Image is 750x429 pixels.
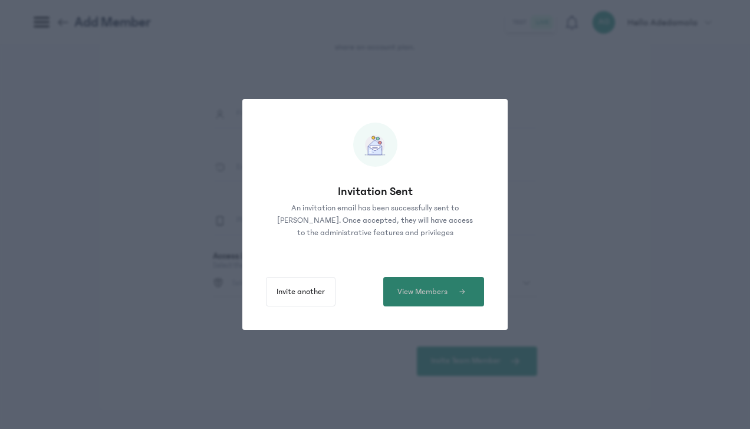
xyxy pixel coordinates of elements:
[266,183,484,200] p: Invitation Sent
[276,202,474,239] p: An invitation email has been successfully sent to [PERSON_NAME]. Once accepted, they will have ac...
[383,277,484,306] button: View Members
[277,286,325,298] span: Invite another
[397,286,448,298] span: View Members
[266,277,335,306] button: Invite another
